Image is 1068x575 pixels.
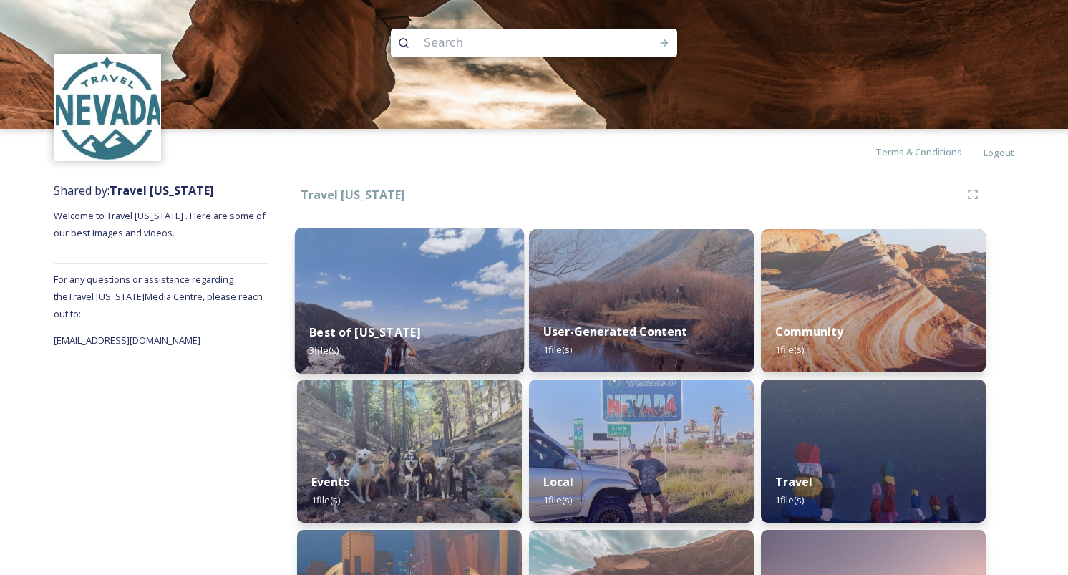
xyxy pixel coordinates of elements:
[543,324,687,339] strong: User-Generated Content
[543,474,573,490] strong: Local
[301,187,405,203] strong: Travel [US_STATE]
[309,324,420,340] strong: Best of [US_STATE]
[110,183,214,198] strong: Travel [US_STATE]
[529,229,754,372] img: 68654120-4aef-4a1e-b251-fbd00324b630.jpg
[54,209,268,239] span: Welcome to Travel [US_STATE] . Here are some of our best images and videos.
[775,343,804,356] span: 1 file(s)
[775,474,812,490] strong: Travel
[54,183,214,198] span: Shared by:
[984,146,1014,159] span: Logout
[875,143,984,160] a: Terms & Conditions
[56,56,160,160] img: download.jpeg
[543,493,572,506] span: 1 file(s)
[417,27,613,59] input: Search
[309,344,339,357] span: 3 file(s)
[775,324,843,339] strong: Community
[311,493,340,506] span: 1 file(s)
[295,228,524,374] img: 4678ed51-40d7-4bbe-ad8f-07fdf828a27b.jpg
[529,380,754,523] img: 8d90b1a6-8c59-47a7-9271-aeb2b3721e10.jpg
[54,334,200,347] span: [EMAIL_ADDRESS][DOMAIN_NAME]
[875,145,962,158] span: Terms & Conditions
[311,474,349,490] strong: Events
[297,380,522,523] img: 70349a12-6532-49d4-89d6-0b1f968ce696.jpg
[775,493,804,506] span: 1 file(s)
[54,273,263,320] span: For any questions or assistance regarding the Travel [US_STATE] Media Centre, please reach out to:
[761,380,986,523] img: cad40ac4-83eb-41fd-b846-125d4c8fc556.jpg
[543,343,572,356] span: 1 file(s)
[761,229,986,372] img: 2a3076ab-ac90-4200-a77e-810b2d5ed119.jpg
